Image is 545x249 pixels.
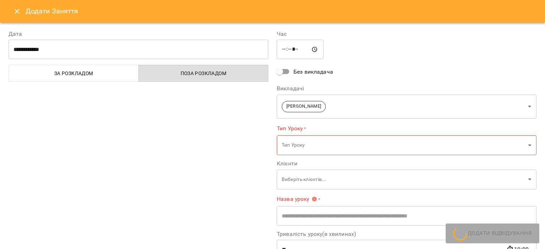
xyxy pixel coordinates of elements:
span: Без викладача [293,68,333,76]
h6: Додати Заняття [26,6,536,17]
label: Дата [9,31,268,37]
p: Виберіть клієнтів... [282,176,525,183]
div: Виберіть клієнтів... [277,169,536,189]
span: Поза розкладом [143,69,264,78]
p: Тип Уроку [282,142,525,149]
button: Поза розкладом [138,65,269,82]
label: Викладачі [277,86,536,91]
label: Тип Уроку [277,124,536,132]
div: Тип Уроку [277,135,536,155]
span: За розкладом [13,69,134,78]
span: [PERSON_NAME] [282,103,325,110]
button: За розкладом [9,65,139,82]
svg: Вкажіть назву уроку або виберіть клієнтів [312,196,317,202]
div: [PERSON_NAME] [277,94,536,119]
button: Close [9,3,26,20]
label: Тривалість уроку(в хвилинах) [277,231,536,237]
label: Час [277,31,536,37]
label: Клієнти [277,161,536,166]
span: Назва уроку [277,196,317,202]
